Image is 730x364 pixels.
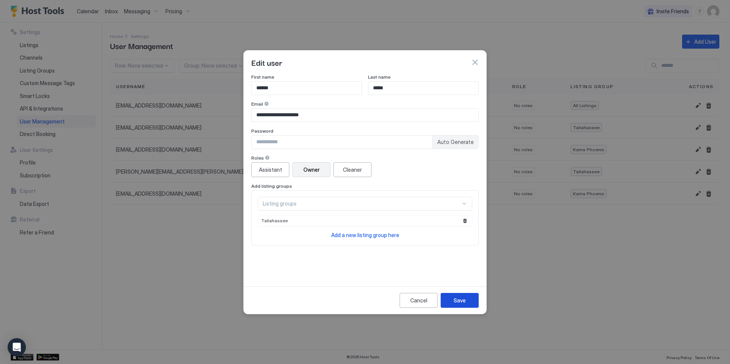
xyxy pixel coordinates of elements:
button: Owner [292,162,330,177]
input: Input Field [252,136,432,149]
div: Cancel [410,296,427,304]
a: Add a new listing group here [331,231,399,239]
span: First name [251,74,274,80]
span: Password [251,128,273,134]
span: Add listing groups [251,183,292,189]
span: Auto Generate [437,139,474,146]
input: Input Field [252,109,478,122]
button: Remove [461,217,469,225]
span: Add a new listing group here [331,232,399,238]
span: Edit user [251,57,282,68]
div: Open Intercom Messenger [8,338,26,356]
span: Last name [368,74,390,80]
button: Save [441,293,479,308]
input: Input Field [368,82,478,95]
div: Assistant [259,166,282,174]
span: Email [251,101,263,107]
span: Tallahassee [261,218,288,223]
div: Listing groups [263,200,461,207]
span: Roles [251,155,264,161]
input: Input Field [252,82,362,95]
div: Save [454,296,466,304]
button: Assistant [251,162,289,177]
div: Cleaner [343,166,362,174]
button: Cancel [400,293,438,308]
div: Owner [303,166,320,174]
button: Cleaner [333,162,371,177]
